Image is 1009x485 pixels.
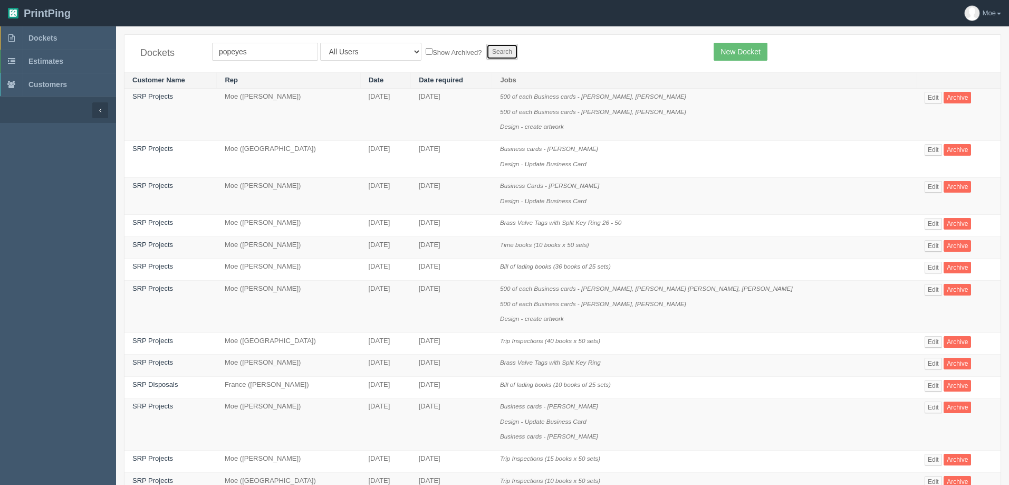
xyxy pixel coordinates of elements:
[426,46,482,58] label: Show Archived?
[925,181,942,193] a: Edit
[217,398,361,451] td: Moe ([PERSON_NAME])
[217,355,361,377] td: Moe ([PERSON_NAME])
[132,145,173,153] a: SRP Projects
[360,451,410,473] td: [DATE]
[500,315,564,322] i: Design - create artwork
[411,451,492,473] td: [DATE]
[944,262,971,273] a: Archive
[944,240,971,252] a: Archive
[411,141,492,178] td: [DATE]
[925,262,942,273] a: Edit
[360,259,410,281] td: [DATE]
[925,92,942,103] a: Edit
[944,358,971,369] a: Archive
[944,336,971,348] a: Archive
[411,332,492,355] td: [DATE]
[28,80,67,89] span: Customers
[500,197,587,204] i: Design - Update Business Card
[360,355,410,377] td: [DATE]
[411,215,492,237] td: [DATE]
[500,403,598,410] i: Business cards - [PERSON_NAME]
[28,57,63,65] span: Estimates
[411,178,492,215] td: [DATE]
[925,240,942,252] a: Edit
[500,219,621,226] i: Brass Valve Tags with Split Key Ring 26 - 50
[132,182,173,189] a: SRP Projects
[217,215,361,237] td: Moe ([PERSON_NAME])
[132,284,173,292] a: SRP Projects
[217,451,361,473] td: Moe ([PERSON_NAME])
[369,76,383,84] a: Date
[500,263,611,270] i: Bill of lading books (36 books of 25 sets)
[944,144,971,156] a: Archive
[944,92,971,103] a: Archive
[217,376,361,398] td: France ([PERSON_NAME])
[486,44,518,60] input: Search
[500,108,686,115] i: 500 of each Business cards - [PERSON_NAME], [PERSON_NAME]
[217,141,361,178] td: Moe ([GEOGRAPHIC_DATA])
[925,358,942,369] a: Edit
[217,259,361,281] td: Moe ([PERSON_NAME])
[132,358,173,366] a: SRP Projects
[132,92,173,100] a: SRP Projects
[140,48,196,59] h4: Dockets
[965,6,979,21] img: avatar_default-7531ab5dedf162e01f1e0bb0964e6a185e93c5c22dfe317fb01d7f8cd2b1632c.jpg
[132,381,178,388] a: SRP Disposals
[217,178,361,215] td: Moe ([PERSON_NAME])
[225,76,238,84] a: Rep
[500,418,587,425] i: Design - Update Business Card
[411,89,492,141] td: [DATE]
[411,398,492,451] td: [DATE]
[426,48,433,55] input: Show Archived?
[944,218,971,230] a: Archive
[217,236,361,259] td: Moe ([PERSON_NAME])
[925,454,942,465] a: Edit
[360,398,410,451] td: [DATE]
[500,381,611,388] i: Bill of lading books (10 books of 25 sets)
[419,76,463,84] a: Date required
[132,477,173,484] a: SRP Projects
[360,215,410,237] td: [DATE]
[411,259,492,281] td: [DATE]
[132,241,173,249] a: SRP Projects
[944,181,971,193] a: Archive
[28,34,57,42] span: Dockets
[360,236,410,259] td: [DATE]
[925,402,942,413] a: Edit
[132,76,185,84] a: Customer Name
[411,376,492,398] td: [DATE]
[492,72,917,89] th: Jobs
[500,123,564,130] i: Design - create artwork
[500,455,600,462] i: Trip Inspections (15 books x 50 sets)
[360,141,410,178] td: [DATE]
[217,332,361,355] td: Moe ([GEOGRAPHIC_DATA])
[714,43,767,61] a: New Docket
[411,280,492,332] td: [DATE]
[132,454,173,462] a: SRP Projects
[411,355,492,377] td: [DATE]
[944,454,971,465] a: Archive
[500,145,598,152] i: Business cards - [PERSON_NAME]
[925,380,942,392] a: Edit
[217,280,361,332] td: Moe ([PERSON_NAME])
[944,284,971,296] a: Archive
[925,336,942,348] a: Edit
[925,284,942,296] a: Edit
[944,380,971,392] a: Archive
[500,433,598,440] i: Business cards - [PERSON_NAME]
[411,236,492,259] td: [DATE]
[132,337,173,345] a: SRP Projects
[217,89,361,141] td: Moe ([PERSON_NAME])
[360,280,410,332] td: [DATE]
[500,160,587,167] i: Design - Update Business Card
[500,93,686,100] i: 500 of each Business cards - [PERSON_NAME], [PERSON_NAME]
[132,218,173,226] a: SRP Projects
[360,332,410,355] td: [DATE]
[132,262,173,270] a: SRP Projects
[360,89,410,141] td: [DATE]
[500,182,599,189] i: Business Cards - [PERSON_NAME]
[925,218,942,230] a: Edit
[500,337,600,344] i: Trip Inspections (40 books x 50 sets)
[500,477,600,484] i: Trip Inspections (10 books x 50 sets)
[8,8,18,18] img: logo-3e63b451c926e2ac314895c53de4908e5d424f24456219fb08d385ab2e579770.png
